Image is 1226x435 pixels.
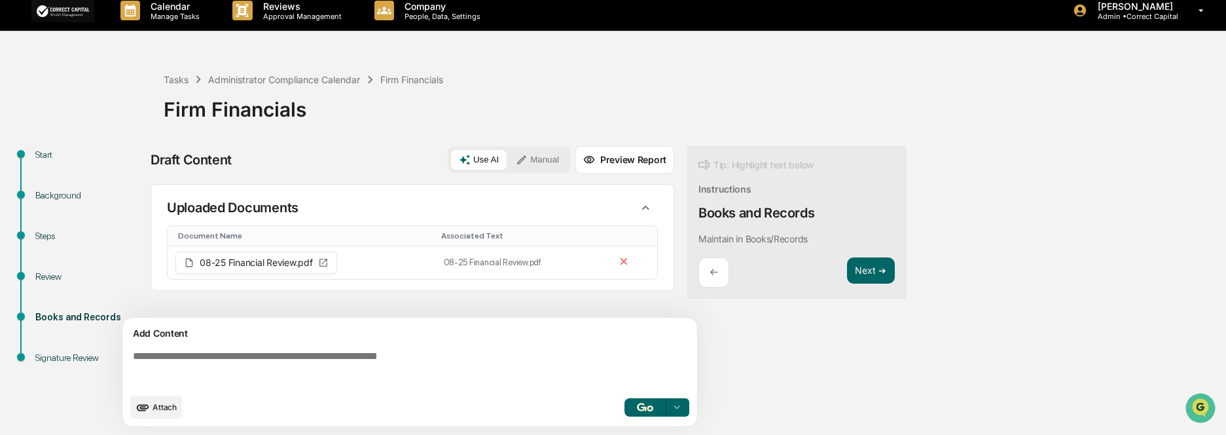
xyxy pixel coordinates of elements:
span: 08-25 Financial Review.pdf [200,258,313,267]
div: 🔎 [13,191,24,202]
button: upload document [130,396,182,419]
img: 1746055101610-c473b297-6a78-478c-a979-82029cc54cd1 [13,100,37,124]
a: 🗄️Attestations [90,160,168,183]
div: Tip: Highlight text below [698,157,814,173]
div: Firm Financials [380,74,443,85]
p: [PERSON_NAME] [1087,1,1180,12]
div: Start new chat [45,100,215,113]
div: Review [35,270,143,284]
span: Attach [153,402,177,412]
button: Next ➔ [847,257,895,284]
p: How can we help? [13,28,238,48]
p: Reviews [253,1,348,12]
div: 🗄️ [95,166,105,177]
div: Administrator Compliance Calendar [208,74,360,85]
div: Start [35,148,143,162]
p: Admin • Correct Capital [1087,12,1180,21]
p: Approval Management [253,12,348,21]
button: Use AI [451,150,507,170]
button: Start new chat [223,104,238,120]
p: ← [710,266,718,278]
div: Draft Content [151,152,232,168]
div: Signature Review [35,351,143,365]
div: Add Content [130,326,689,341]
div: Tasks [164,74,189,85]
p: Company [394,1,487,12]
p: People, Data, Settings [394,12,487,21]
div: Toggle SortBy [441,231,602,240]
a: Powered byPylon [92,221,158,232]
iframe: Open customer support [1184,392,1219,427]
p: Calendar [140,1,206,12]
div: Books and Records [698,205,814,221]
a: 🔎Data Lookup [8,185,88,208]
div: 🖐️ [13,166,24,177]
div: Steps [35,229,143,243]
button: Preview Report [575,146,674,174]
span: Preclearance [26,165,84,178]
span: Data Lookup [26,190,82,203]
div: Firm Financials [164,87,1219,121]
img: Go [637,403,653,411]
span: Attestations [108,165,162,178]
div: Toggle SortBy [178,231,431,240]
button: Remove file [615,253,633,273]
p: Manage Tasks [140,12,206,21]
a: 🖐️Preclearance [8,160,90,183]
div: Books and Records [35,311,143,324]
span: Pylon [130,222,158,232]
td: 08-25 Financial Review.pdf [436,246,607,279]
button: Manual [508,150,567,170]
p: Uploaded Documents [167,200,298,216]
button: Go [624,398,666,417]
div: We're offline, we'll be back soon [45,113,171,124]
div: Background [35,189,143,202]
div: Instructions [698,183,751,195]
p: Maintain in Books/Records [698,233,808,244]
